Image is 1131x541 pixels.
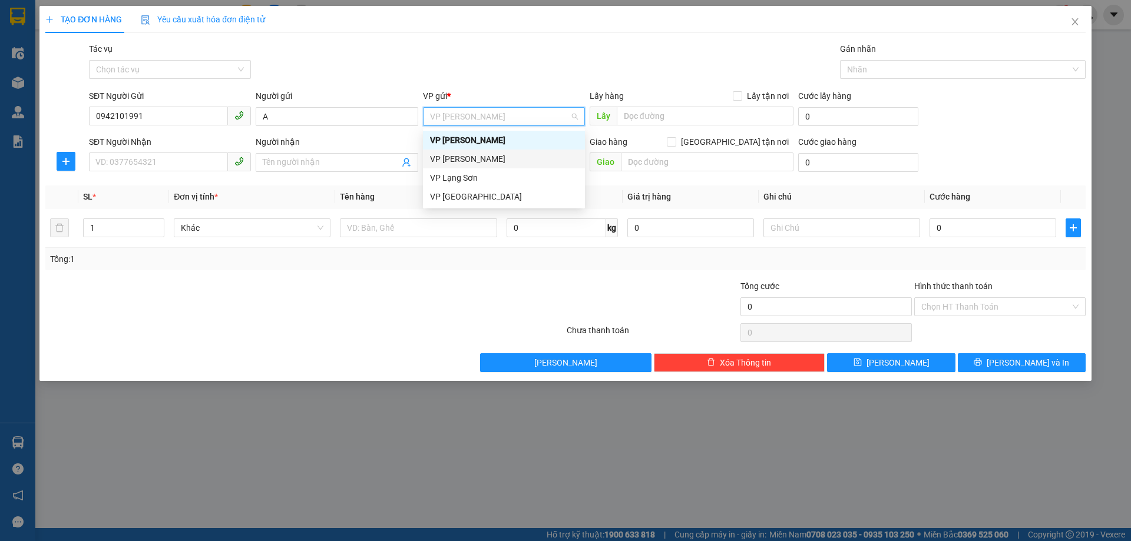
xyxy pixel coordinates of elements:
span: [GEOGRAPHIC_DATA] tận nơi [676,135,793,148]
div: SĐT Người Nhận [89,135,251,148]
span: SL [83,192,92,201]
div: Chưa thanh toán [565,324,739,344]
button: plus [1066,218,1081,237]
span: Đơn vị tính [174,192,218,201]
span: close [1070,17,1080,26]
span: phone [234,111,244,120]
div: VP [PERSON_NAME] [430,134,578,147]
span: Tên hàng [340,192,375,201]
th: Ghi chú [759,185,925,208]
label: Cước giao hàng [798,137,856,147]
div: VP Lạng Sơn [423,168,585,187]
span: Khác [181,219,323,237]
span: VP Cao Bằng [430,108,578,125]
input: Dọc đường [617,107,793,125]
div: VP gửi [423,89,585,102]
div: SĐT Người Gửi [89,89,251,102]
span: user-add [402,158,411,167]
span: printer [974,358,982,367]
span: Yêu cầu xuất hóa đơn điện tử [141,15,265,24]
span: Giao hàng [590,137,627,147]
img: icon [141,15,150,25]
span: Lấy tận nơi [742,89,793,102]
span: delete [707,358,715,367]
div: VP Hà Nội [423,187,585,206]
span: [PERSON_NAME] [867,356,930,369]
span: Xóa Thông tin [720,356,771,369]
input: Dọc đường [621,152,793,171]
button: delete [50,218,69,237]
div: Tổng: 1 [50,253,436,265]
label: Cước lấy hàng [798,91,851,101]
button: plus [57,152,75,171]
input: Cước lấy hàng [798,107,918,126]
span: TẠO ĐƠN HÀNG [45,15,122,24]
input: Ghi Chú [763,218,920,237]
button: save[PERSON_NAME] [827,353,955,372]
span: Cước hàng [930,192,970,201]
span: plus [1066,223,1080,233]
label: Tác vụ [89,44,113,54]
span: plus [45,15,54,24]
button: Close [1059,6,1092,39]
span: Giá trị hàng [627,192,671,201]
div: Người nhận [256,135,418,148]
div: VP [PERSON_NAME] [430,152,578,165]
span: phone [234,157,244,166]
span: kg [606,218,618,237]
div: VP Lạng Sơn [430,171,578,184]
span: Lấy hàng [590,91,624,101]
label: Hình thức thanh toán [914,281,993,291]
label: Gán nhãn [840,44,876,54]
div: VP Minh Khai [423,150,585,168]
button: [PERSON_NAME] [480,353,652,372]
div: VP Cao Bằng [423,131,585,150]
input: 0 [627,218,754,237]
span: save [854,358,862,367]
span: Giao [590,152,621,171]
button: deleteXóa Thông tin [654,353,825,372]
span: [PERSON_NAME] [534,356,597,369]
span: Tổng cước [740,281,779,291]
input: Cước giao hàng [798,153,918,172]
div: Người gửi [256,89,418,102]
input: VD: Bàn, Ghế [340,218,497,237]
span: plus [57,157,75,166]
button: printer[PERSON_NAME] và In [958,353,1086,372]
span: Lấy [590,107,617,125]
span: [PERSON_NAME] và In [987,356,1069,369]
div: VP [GEOGRAPHIC_DATA] [430,190,578,203]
